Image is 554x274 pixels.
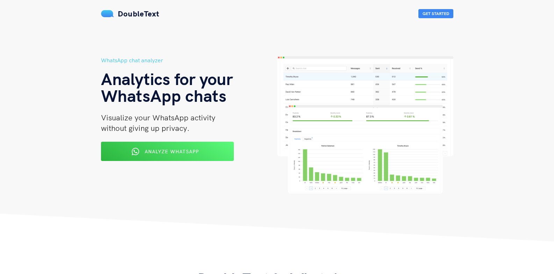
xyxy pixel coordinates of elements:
img: hero [277,56,453,194]
span: Visualize your WhatsApp activity [101,113,215,122]
span: WhatsApp chats [101,85,226,106]
img: mS3x8y1f88AAAAABJRU5ErkJggg== [101,10,114,17]
h5: WhatsApp chat analyzer [101,56,277,65]
a: Analyze WhatsApp [101,151,234,157]
span: Analyze WhatsApp [145,148,199,155]
span: without giving up privacy. [101,123,189,133]
button: Get Started [418,9,453,18]
span: DoubleText [118,9,159,19]
a: DoubleText [101,9,159,19]
button: Analyze WhatsApp [101,142,234,161]
span: Analytics for your [101,68,233,89]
